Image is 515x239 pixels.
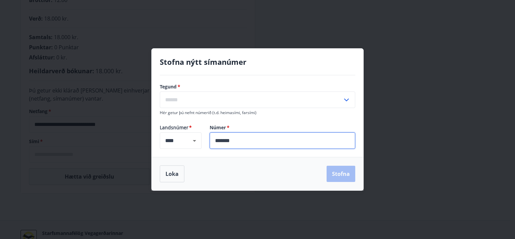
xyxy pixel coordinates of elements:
h4: Stofna nýtt símanúmer [160,57,355,67]
button: Loka [160,165,184,182]
span: Hér getur þú nefnt númerið (t.d. heimasími, farsími) [160,110,256,115]
label: Tegund [160,83,355,90]
button: Open [190,136,199,145]
div: Númer [210,132,355,149]
label: Númer [210,124,355,131]
span: Landsnúmer [160,124,202,131]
